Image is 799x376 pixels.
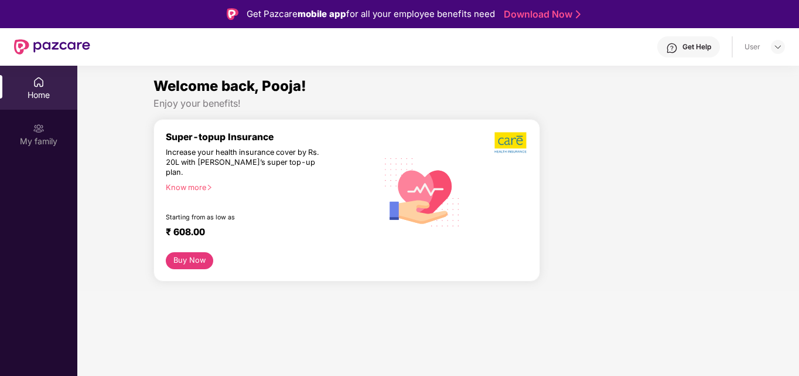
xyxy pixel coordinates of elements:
[153,97,723,110] div: Enjoy your benefits!
[153,77,306,94] span: Welcome back, Pooja!
[745,42,760,52] div: User
[773,42,783,52] img: svg+xml;base64,PHN2ZyBpZD0iRHJvcGRvd24tMzJ4MzIiIHhtbG5zPSJodHRwOi8vd3d3LnczLm9yZy8yMDAwL3N2ZyIgd2...
[227,8,238,20] img: Logo
[206,184,213,191] span: right
[166,214,327,222] div: Starting from as low as
[33,76,45,88] img: svg+xml;base64,PHN2ZyBpZD0iSG9tZSIgeG1sbnM9Imh0dHA6Ly93d3cudzMub3JnLzIwMDAvc3ZnIiB3aWR0aD0iMjAiIG...
[576,8,581,21] img: Stroke
[14,39,90,55] img: New Pazcare Logo
[247,7,495,21] div: Get Pazcare for all your employee benefits need
[166,131,377,143] div: Super-topup Insurance
[377,145,468,238] img: svg+xml;base64,PHN2ZyB4bWxucz0iaHR0cDovL3d3dy53My5vcmcvMjAwMC9zdmciIHhtbG5zOnhsaW5rPSJodHRwOi8vd3...
[33,123,45,134] img: svg+xml;base64,PHN2ZyB3aWR0aD0iMjAiIGhlaWdodD0iMjAiIHZpZXdCb3g9IjAgMCAyMCAyMCIgZmlsbD0ibm9uZSIgeG...
[298,8,346,19] strong: mobile app
[494,131,528,154] img: b5dec4f62d2307b9de63beb79f102df3.png
[504,8,577,21] a: Download Now
[666,42,678,54] img: svg+xml;base64,PHN2ZyBpZD0iSGVscC0zMngzMiIgeG1sbnM9Imh0dHA6Ly93d3cudzMub3JnLzIwMDAvc3ZnIiB3aWR0aD...
[166,148,326,178] div: Increase your health insurance cover by Rs. 20L with [PERSON_NAME]’s super top-up plan.
[166,252,213,269] button: Buy Now
[166,183,370,191] div: Know more
[682,42,711,52] div: Get Help
[166,226,366,240] div: ₹ 608.00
